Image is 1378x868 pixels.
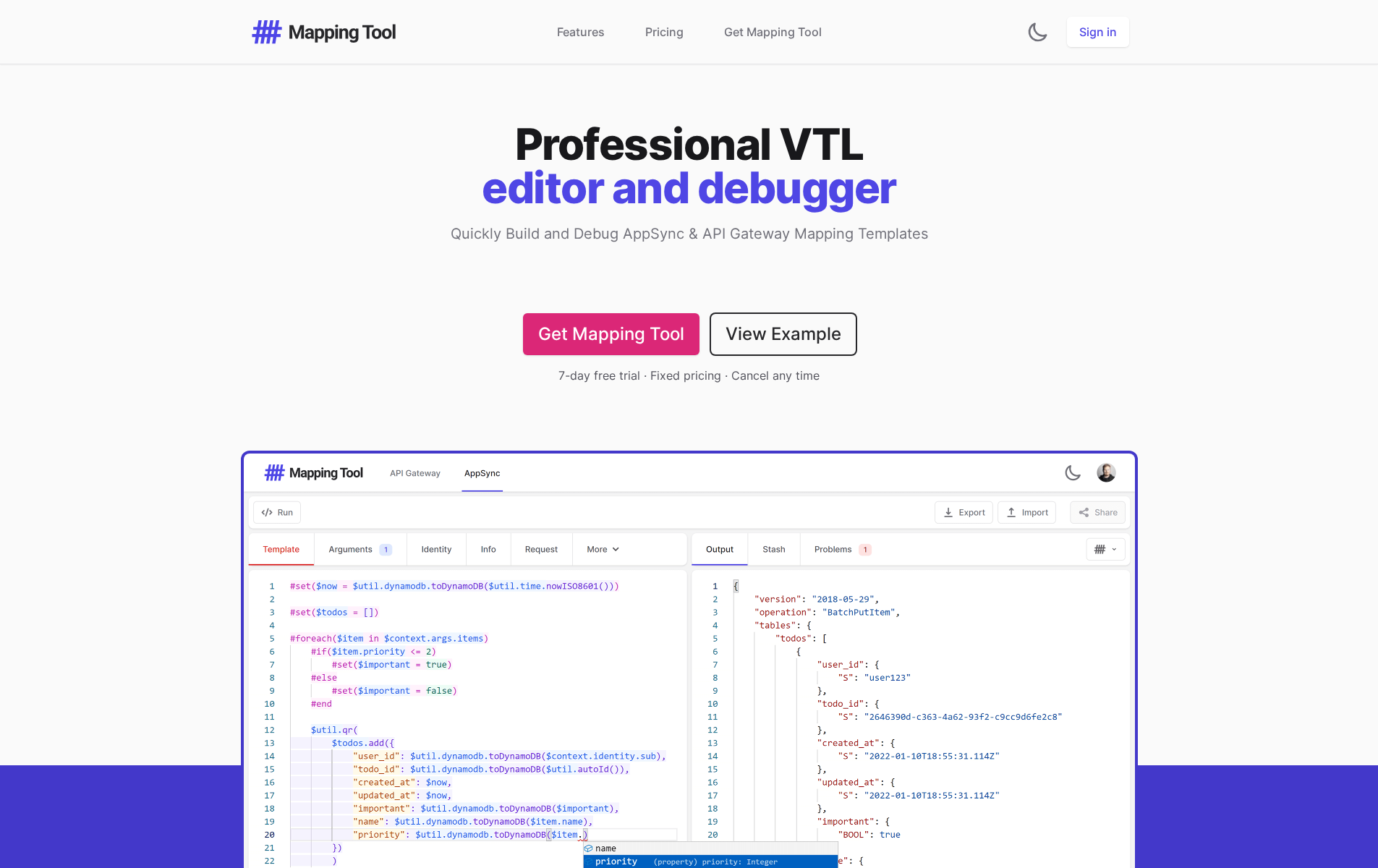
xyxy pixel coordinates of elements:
[244,122,1135,166] span: Professional VTL
[1067,17,1129,47] a: Sign in
[523,313,699,355] a: Get Mapping Tool
[557,23,605,41] a: Features
[724,23,822,41] a: Get Mapping Tool
[558,367,820,384] div: 7-day free trial · Fixed pricing · Cancel any time
[412,224,967,244] p: Quickly Build and Debug AppSync & API Gateway Mapping Templates
[711,314,856,354] a: View Example
[645,23,684,41] a: Pricing
[250,18,397,46] img: Mapping Tool
[250,17,1129,46] nav: Global
[244,166,1135,209] span: editor and debugger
